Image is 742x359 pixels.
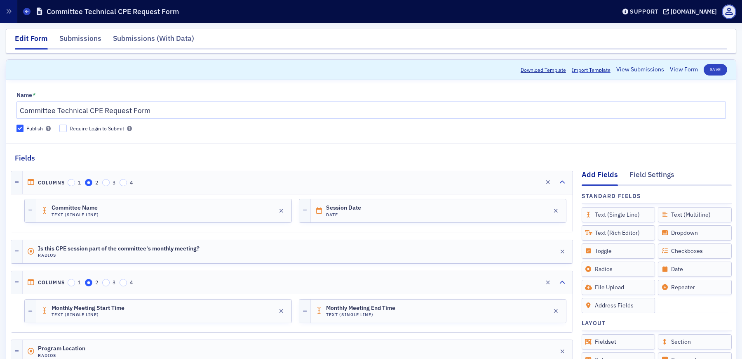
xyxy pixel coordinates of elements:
div: Repeater [658,280,732,295]
div: Support [630,8,658,15]
h2: Fields [15,153,35,163]
span: 1 [78,279,81,286]
a: View Form [670,65,698,74]
button: [DOMAIN_NAME] [663,9,720,14]
span: 4 [130,179,133,186]
div: [DOMAIN_NAME] [671,8,717,15]
div: Toggle [582,243,655,259]
span: 1 [78,179,81,186]
span: Committee Name [52,205,98,211]
span: 2 [95,179,98,186]
h4: Standard Fields [582,192,641,201]
div: Add Fields [582,169,618,186]
div: Text (Single Line) [582,207,655,222]
div: Checkboxes [658,243,732,259]
button: Save [704,64,727,76]
div: Publish [26,125,43,132]
div: Fieldset [582,334,655,350]
h4: Layout [582,319,606,328]
h1: Committee Technical CPE Request Form [47,7,179,17]
div: Radios [582,262,655,277]
div: Address Fields [582,298,655,313]
input: 1 [68,179,75,187]
span: 4 [130,279,133,286]
button: Download Template [521,66,566,73]
h4: Radios [38,353,85,358]
span: 3 [113,279,115,286]
h4: Text (Single Line) [326,312,395,317]
input: 2 [85,179,92,187]
div: Field Settings [629,169,674,184]
abbr: This field is required [33,92,36,99]
div: Name [16,92,32,99]
h4: Columns [38,179,65,186]
h4: Text (Single Line) [52,212,99,217]
h4: Radios [38,253,200,258]
input: 3 [102,179,110,187]
span: Monthly Meeting Start Time [52,305,124,312]
div: Text (Multiline) [658,207,732,222]
div: Edit Form [15,33,48,50]
div: Section [658,334,732,350]
span: Profile [722,5,736,19]
span: Import Template [572,66,611,73]
input: 1 [68,279,75,286]
span: Is this CPE session part of the committee's monthly meeting? [38,246,200,252]
input: 4 [120,279,127,286]
input: Publish [16,125,24,132]
h4: Text (Single Line) [52,312,124,317]
a: View Submissions [616,65,664,74]
div: Submissions (With Data) [113,33,194,48]
span: 2 [95,279,98,286]
span: Program Location [38,345,85,352]
input: 2 [85,279,92,286]
div: Dropdown [658,225,732,241]
div: File Upload [582,280,655,295]
div: Text (Rich Editor) [582,225,655,241]
input: 4 [120,179,127,187]
span: 3 [113,179,115,186]
h4: Date [326,212,372,217]
h4: Columns [38,279,65,286]
span: Monthly Meeting End Time [326,305,395,312]
span: Session Date [326,205,372,211]
div: Submissions [59,33,101,48]
div: Date [658,262,732,277]
input: 3 [102,279,110,286]
input: Require Login to Submit [59,125,67,132]
div: Require Login to Submit [70,125,124,132]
